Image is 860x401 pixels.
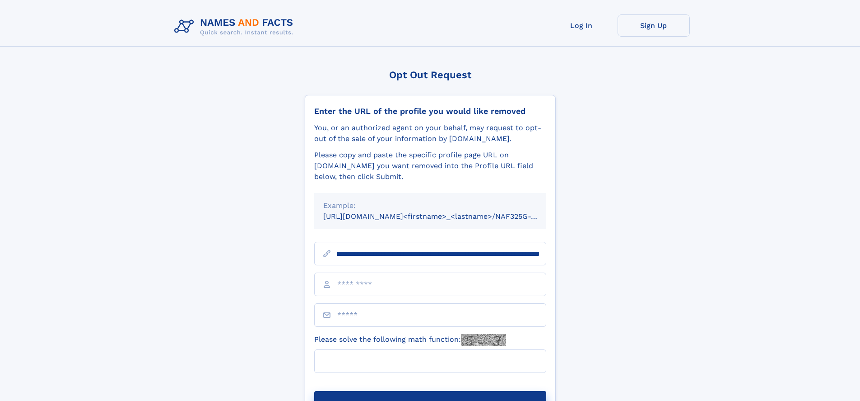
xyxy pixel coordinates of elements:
[305,69,556,80] div: Opt Out Request
[618,14,690,37] a: Sign Up
[323,200,537,211] div: Example:
[314,123,546,144] div: You, or an authorized agent on your behalf, may request to opt-out of the sale of your informatio...
[314,106,546,116] div: Enter the URL of the profile you would like removed
[545,14,618,37] a: Log In
[314,334,506,346] label: Please solve the following math function:
[171,14,301,39] img: Logo Names and Facts
[323,212,563,221] small: [URL][DOMAIN_NAME]<firstname>_<lastname>/NAF325G-xxxxxxxx
[314,150,546,182] div: Please copy and paste the specific profile page URL on [DOMAIN_NAME] you want removed into the Pr...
